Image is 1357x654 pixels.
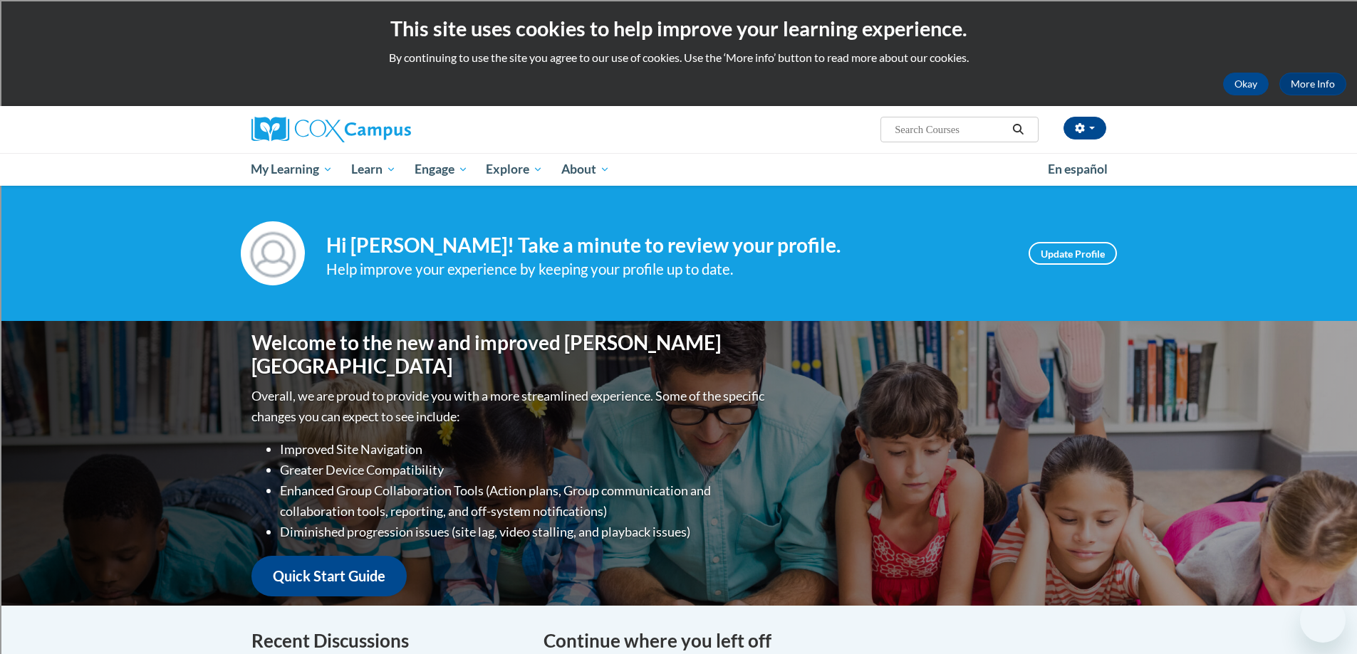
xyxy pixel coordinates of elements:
button: Search [1007,121,1029,138]
a: My Learning [242,153,343,186]
span: My Learning [251,161,333,178]
div: Main menu [230,153,1128,186]
span: Learn [351,161,396,178]
span: Engage [415,161,468,178]
a: Engage [405,153,477,186]
button: Account Settings [1064,117,1106,139]
span: Explore [486,161,543,178]
iframe: Button to launch messaging window [1300,597,1346,643]
span: About [561,161,610,178]
a: About [552,153,619,186]
a: Learn [342,153,405,186]
img: Cox Campus [251,117,411,142]
a: Cox Campus [251,117,522,142]
a: Explore [477,153,552,186]
span: En español [1048,162,1108,176]
input: Search Courses [893,121,1007,138]
a: En español [1039,154,1117,184]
